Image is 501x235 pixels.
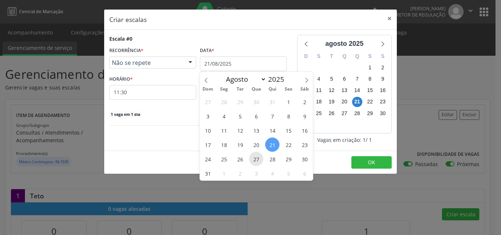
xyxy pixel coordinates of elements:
span: Agosto 16, 2025 [297,123,312,137]
span: sexta-feira, 8 de agosto de 2025 [365,74,375,84]
span: 1 vaga em 1 dia [109,111,142,117]
span: Agosto 18, 2025 [217,137,231,152]
span: sexta-feira, 29 de agosto de 2025 [365,108,375,118]
span: Setembro 5, 2025 [281,166,296,180]
span: quinta-feira, 7 de agosto de 2025 [352,74,362,84]
button: OK [351,156,392,169]
span: Agosto 2, 2025 [297,95,312,109]
span: Julho 27, 2025 [201,95,215,109]
span: Agosto 24, 2025 [201,152,215,166]
span: sábado, 23 de agosto de 2025 [378,97,388,107]
div: agosto 2025 [322,39,366,49]
span: Agosto 26, 2025 [233,152,247,166]
input: Year [266,74,290,84]
label: HORÁRIO [109,74,133,85]
span: Sex [281,87,297,92]
span: sexta-feira, 1 de agosto de 2025 [365,62,375,73]
span: Agosto 5, 2025 [233,109,247,123]
span: sábado, 9 de agosto de 2025 [378,74,388,84]
button: Close [382,10,397,27]
span: Julho 29, 2025 [233,95,247,109]
span: Agosto 6, 2025 [249,109,263,123]
span: Sáb [297,87,313,92]
div: S [312,51,325,62]
span: Ter [232,87,248,92]
span: Agosto 4, 2025 [217,109,231,123]
span: OK [368,159,375,166]
span: Agosto 8, 2025 [281,109,296,123]
span: Agosto 15, 2025 [281,123,296,137]
span: Agosto 22, 2025 [281,137,296,152]
span: Setembro 3, 2025 [249,166,263,180]
span: Agosto 21, 2025 [265,137,279,152]
span: segunda-feira, 11 de agosto de 2025 [314,85,324,96]
span: quinta-feira, 14 de agosto de 2025 [352,85,362,96]
span: Julho 30, 2025 [249,95,263,109]
span: terça-feira, 12 de agosto de 2025 [326,85,337,96]
span: Agosto 9, 2025 [297,109,312,123]
span: terça-feira, 26 de agosto de 2025 [326,108,337,118]
span: terça-feira, 19 de agosto de 2025 [326,97,337,107]
span: sexta-feira, 22 de agosto de 2025 [365,97,375,107]
span: quarta-feira, 13 de agosto de 2025 [339,85,350,96]
span: segunda-feira, 18 de agosto de 2025 [314,97,324,107]
div: D [300,51,312,62]
span: / 1 [366,136,372,144]
span: Julho 31, 2025 [265,95,279,109]
span: Agosto 11, 2025 [217,123,231,137]
span: Dom [200,87,216,92]
span: Agosto 13, 2025 [249,123,263,137]
label: Data [200,45,214,56]
div: Q [351,51,363,62]
div: T [325,51,338,62]
span: quinta-feira, 28 de agosto de 2025 [352,108,362,118]
span: Agosto 7, 2025 [265,109,279,123]
span: quinta-feira, 21 de agosto de 2025 [352,97,362,107]
span: Setembro 6, 2025 [297,166,312,180]
span: terça-feira, 5 de agosto de 2025 [326,74,337,84]
select: Month [222,74,266,84]
span: Agosto 12, 2025 [233,123,247,137]
h5: Criar escalas [109,15,147,24]
span: Agosto 10, 2025 [201,123,215,137]
div: S [376,51,389,62]
span: sexta-feira, 15 de agosto de 2025 [365,85,375,96]
span: Agosto 17, 2025 [201,137,215,152]
span: sábado, 30 de agosto de 2025 [378,108,388,118]
span: Agosto 23, 2025 [297,137,312,152]
label: RECORRÊNCIA [109,45,143,56]
span: segunda-feira, 25 de agosto de 2025 [314,108,324,118]
span: Agosto 30, 2025 [297,152,312,166]
span: Agosto 19, 2025 [233,137,247,152]
span: Agosto 31, 2025 [201,166,215,180]
span: Qua [248,87,264,92]
span: sábado, 16 de agosto de 2025 [378,85,388,96]
span: sábado, 2 de agosto de 2025 [378,62,388,73]
span: Agosto 28, 2025 [265,152,279,166]
span: Setembro 2, 2025 [233,166,247,180]
div: Q [338,51,351,62]
span: Julho 28, 2025 [217,95,231,109]
div: Vagas em criação: 1 [297,136,392,144]
span: Agosto 14, 2025 [265,123,279,137]
span: Qui [264,87,281,92]
span: Não se repete [112,59,181,66]
input: Selecione uma data [200,56,287,71]
div: S [363,51,376,62]
span: quarta-feira, 6 de agosto de 2025 [339,74,350,84]
span: quarta-feira, 20 de agosto de 2025 [339,97,350,107]
span: Setembro 4, 2025 [265,166,279,180]
span: Agosto 29, 2025 [281,152,296,166]
span: Agosto 20, 2025 [249,137,263,152]
span: Seg [216,87,232,92]
input: 00:00 [109,85,196,100]
div: Escala #0 [109,35,132,43]
span: Agosto 25, 2025 [217,152,231,166]
span: Setembro 1, 2025 [217,166,231,180]
span: Agosto 27, 2025 [249,152,263,166]
span: quarta-feira, 27 de agosto de 2025 [339,108,350,118]
span: Agosto 3, 2025 [201,109,215,123]
span: Agosto 1, 2025 [281,95,296,109]
span: segunda-feira, 4 de agosto de 2025 [314,74,324,84]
